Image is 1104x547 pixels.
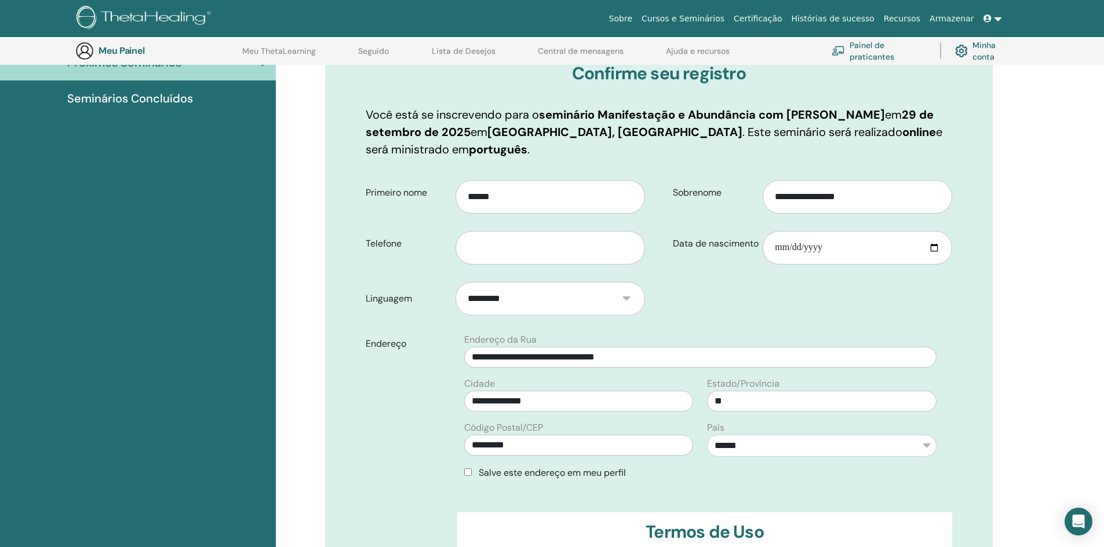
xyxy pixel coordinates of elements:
[885,107,902,122] font: em
[366,107,539,122] font: Você está se inscrevendo para o
[538,46,624,65] a: Central de mensagens
[469,142,527,157] font: português
[707,421,724,434] font: País
[99,45,145,57] font: Meu Painel
[366,237,402,249] font: Telefone
[527,142,530,157] font: .
[471,124,487,139] font: em
[673,237,759,249] font: Data de nascimento
[432,46,495,56] font: Lista de Desejos
[242,46,316,65] a: Meu ThetaLearning
[67,91,193,106] font: Seminários Concluídos
[366,186,427,199] font: Primeiro nome
[366,292,412,304] font: Linguagem
[366,124,942,157] font: e será ministrado em
[972,41,996,62] font: Minha conta
[673,186,722,199] font: Sobrenome
[358,46,389,56] font: Seguido
[572,62,746,85] font: Confirme seu registro
[850,41,894,62] font: Painel de praticantes
[707,377,779,390] font: Estado/Província
[432,46,495,65] a: Lista de Desejos
[366,337,406,350] font: Endereço
[642,14,724,23] font: Cursos e Seminários
[464,333,537,346] font: Endereço da Rua
[666,46,730,65] a: Ajuda e recursos
[925,8,978,30] a: Armazenar
[792,14,875,23] font: Histórias de sucesso
[646,520,764,543] font: Termos de Uso
[879,8,925,30] a: Recursos
[930,14,974,23] font: Armazenar
[742,124,902,139] font: . Este seminário será realizado
[67,55,181,70] font: Próximos Seminários
[666,46,730,56] font: Ajuda e recursos
[538,46,624,56] font: Central de mensagens
[787,8,879,30] a: Histórias de sucesso
[464,421,543,434] font: Código Postal/CEP
[366,107,934,139] font: 29 de setembro de 2025
[955,42,968,60] img: cog.svg
[729,8,786,30] a: Certificação
[955,38,1017,64] a: Minha conta
[832,46,845,56] img: chalkboard-teacher.svg
[464,377,495,390] font: Cidade
[734,14,782,23] font: Certificação
[609,14,632,23] font: Sobre
[832,38,926,64] a: Painel de praticantes
[242,46,316,56] font: Meu ThetaLearning
[604,8,637,30] a: Sobre
[358,46,389,65] a: Seguido
[487,124,742,139] font: [GEOGRAPHIC_DATA], [GEOGRAPHIC_DATA]
[637,8,729,30] a: Cursos e Seminários
[479,467,626,479] font: Salve este endereço em meu perfil
[75,42,94,60] img: generic-user-icon.jpg
[902,124,936,139] font: online
[1065,508,1092,535] div: Open Intercom Messenger
[76,6,215,32] img: logo.png
[539,107,885,122] font: seminário Manifestação e Abundância com [PERSON_NAME]
[884,14,920,23] font: Recursos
